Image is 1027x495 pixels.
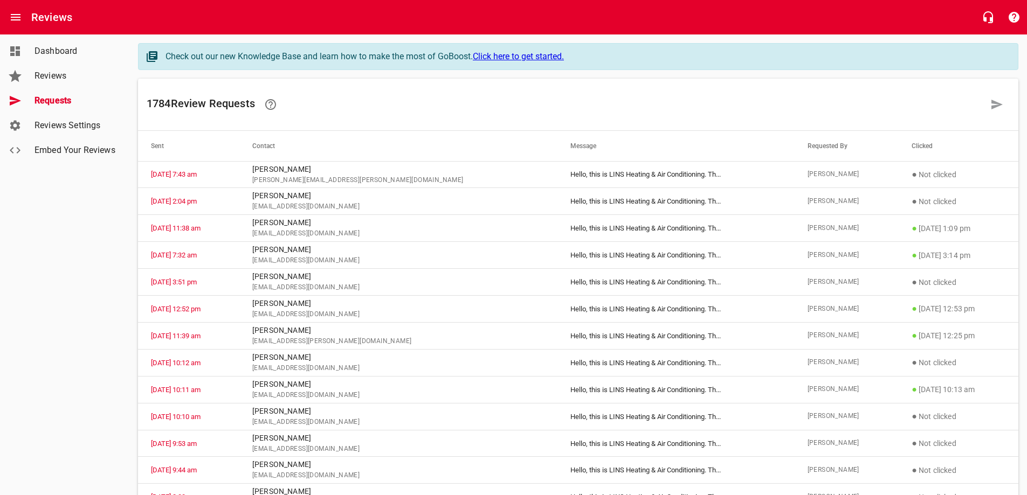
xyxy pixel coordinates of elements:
[808,169,886,180] span: [PERSON_NAME]
[252,444,544,455] span: [EMAIL_ADDRESS][DOMAIN_NAME]
[912,276,1005,289] p: Not clicked
[252,417,544,428] span: [EMAIL_ADDRESS][DOMAIN_NAME]
[35,94,116,107] span: Requests
[252,379,544,390] p: [PERSON_NAME]
[31,9,72,26] h6: Reviews
[808,357,886,368] span: [PERSON_NAME]
[912,250,917,260] span: ●
[252,201,544,212] span: [EMAIL_ADDRESS][DOMAIN_NAME]
[151,413,201,421] a: [DATE] 10:10 am
[795,131,899,161] th: Requested By
[557,242,794,269] td: Hello, this is LINS Heating & Air Conditioning. Th ...
[252,325,544,336] p: [PERSON_NAME]
[35,69,116,82] span: Reviews
[912,277,917,287] span: ●
[151,224,201,232] a: [DATE] 11:38 am
[151,359,201,367] a: [DATE] 10:12 am
[912,169,917,179] span: ●
[912,168,1005,181] p: Not clicked
[912,438,917,448] span: ●
[151,305,201,313] a: [DATE] 12:52 pm
[252,336,544,347] span: [EMAIL_ADDRESS][PERSON_NAME][DOMAIN_NAME]
[912,357,917,367] span: ●
[912,196,917,206] span: ●
[808,465,886,476] span: [PERSON_NAME]
[912,302,1005,315] p: [DATE] 12:53 pm
[252,255,544,266] span: [EMAIL_ADDRESS][DOMAIN_NAME]
[35,45,116,58] span: Dashboard
[912,411,917,421] span: ●
[912,249,1005,262] p: [DATE] 3:14 pm
[912,437,1005,450] p: Not clicked
[252,175,544,186] span: [PERSON_NAME][EMAIL_ADDRESS][PERSON_NAME][DOMAIN_NAME]
[151,170,197,178] a: [DATE] 7:43 am
[808,223,886,234] span: [PERSON_NAME]
[557,322,794,349] td: Hello, this is LINS Heating & Air Conditioning. Th ...
[984,92,1010,117] a: Request a review
[252,459,544,470] p: [PERSON_NAME]
[912,464,1005,477] p: Not clicked
[808,330,886,341] span: [PERSON_NAME]
[808,384,886,395] span: [PERSON_NAME]
[557,376,794,403] td: Hello, this is LINS Heating & Air Conditioning. Th ...
[912,223,917,233] span: ●
[252,390,544,401] span: [EMAIL_ADDRESS][DOMAIN_NAME]
[808,438,886,449] span: [PERSON_NAME]
[252,217,544,228] p: [PERSON_NAME]
[151,466,197,474] a: [DATE] 9:44 am
[258,92,284,117] a: Learn how requesting reviews can improve your online presence
[473,51,564,61] a: Click here to get started.
[151,440,197,448] a: [DATE] 9:53 am
[912,329,1005,342] p: [DATE] 12:25 pm
[912,410,1005,423] p: Not clicked
[35,119,116,132] span: Reviews Settings
[252,470,544,481] span: [EMAIL_ADDRESS][DOMAIN_NAME]
[1001,4,1027,30] button: Support Portal
[252,298,544,309] p: [PERSON_NAME]
[252,282,544,293] span: [EMAIL_ADDRESS][DOMAIN_NAME]
[252,164,544,175] p: [PERSON_NAME]
[252,271,544,282] p: [PERSON_NAME]
[912,303,917,313] span: ●
[808,196,886,207] span: [PERSON_NAME]
[252,433,544,444] p: [PERSON_NAME]
[912,384,917,394] span: ●
[252,190,544,201] p: [PERSON_NAME]
[912,465,917,475] span: ●
[151,332,201,340] a: [DATE] 11:39 am
[252,406,544,417] p: [PERSON_NAME]
[557,188,794,215] td: Hello, this is LINS Heating & Air Conditioning. Th ...
[252,244,544,255] p: [PERSON_NAME]
[557,430,794,457] td: Hello, this is LINS Heating & Air Conditioning. Th ...
[557,296,794,323] td: Hello, this is LINS Heating & Air Conditioning. Th ...
[912,222,1005,235] p: [DATE] 1:09 pm
[147,92,984,117] h6: 1784 Review Request s
[151,278,197,286] a: [DATE] 3:51 pm
[557,349,794,376] td: Hello, this is LINS Heating & Air Conditioning. Th ...
[808,304,886,315] span: [PERSON_NAME]
[252,363,544,374] span: [EMAIL_ADDRESS][DOMAIN_NAME]
[557,403,794,430] td: Hello, this is LINS Heating & Air Conditioning. Th ...
[3,4,29,30] button: Open drawer
[808,250,886,261] span: [PERSON_NAME]
[557,161,794,188] td: Hello, this is LINS Heating & Air Conditioning. Th ...
[252,228,544,239] span: [EMAIL_ADDRESS][DOMAIN_NAME]
[899,131,1018,161] th: Clicked
[138,131,239,161] th: Sent
[151,386,201,394] a: [DATE] 10:11 am
[166,50,1007,63] div: Check out our new Knowledge Base and learn how to make the most of GoBoost.
[808,411,886,422] span: [PERSON_NAME]
[975,4,1001,30] button: Live Chat
[557,457,794,484] td: Hello, this is LINS Heating & Air Conditioning. Th ...
[557,269,794,296] td: Hello, this is LINS Heating & Air Conditioning. Th ...
[557,215,794,242] td: Hello, this is LINS Heating & Air Conditioning. Th ...
[239,131,557,161] th: Contact
[252,352,544,363] p: [PERSON_NAME]
[912,330,917,340] span: ●
[151,251,197,259] a: [DATE] 7:32 am
[912,356,1005,369] p: Not clicked
[35,144,116,157] span: Embed Your Reviews
[557,131,794,161] th: Message
[912,195,1005,208] p: Not clicked
[151,197,197,205] a: [DATE] 2:04 pm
